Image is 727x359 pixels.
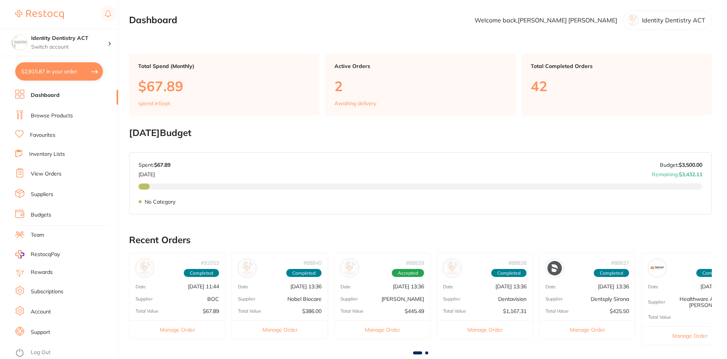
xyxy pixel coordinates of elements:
[648,315,671,320] p: Total Value
[136,308,159,314] p: Total Value
[31,43,108,51] p: Switch account
[31,269,53,276] a: Rewards
[325,54,516,115] a: Active Orders2Awaiting delivery
[15,250,24,259] img: RestocqPay
[660,162,702,168] p: Budget:
[15,6,64,23] a: Restocq Logo
[445,261,459,275] img: Dentavision
[287,296,322,302] p: Nobel Biocare
[15,347,116,359] button: Log Out
[31,288,63,296] a: Subscriptions
[31,349,50,356] a: Log Out
[642,17,705,24] p: Identity Dentistry ACT
[31,251,60,258] span: RestocqPay
[491,269,527,277] span: Completed
[31,191,53,198] a: Suppliers
[30,131,55,139] a: Favourites
[522,54,712,115] a: Total Completed Orders42
[406,260,424,266] p: # 88839
[290,283,322,289] p: [DATE] 13:36
[334,78,506,94] p: 2
[31,112,73,120] a: Browse Products
[650,261,664,275] img: Healthware Australia Ridley
[139,162,170,168] p: Spent:
[31,92,60,99] a: Dashboard
[648,284,658,289] p: Date
[31,170,62,178] a: View Orders
[334,320,430,339] button: Manage Order
[598,283,629,289] p: [DATE] 13:36
[546,296,563,302] p: Supplier
[652,168,702,177] p: Remaining:
[138,63,310,69] p: Total Spend (Monthly)
[475,17,617,24] p: Welcome back, [PERSON_NAME] [PERSON_NAME]
[546,284,556,289] p: Date
[31,308,51,316] a: Account
[648,299,665,305] p: Supplier
[539,320,635,339] button: Manage Order
[129,235,712,245] h2: Recent Orders
[382,296,424,302] p: [PERSON_NAME]
[139,168,170,177] p: [DATE]
[138,78,310,94] p: $67.89
[31,231,44,239] a: Team
[145,199,175,205] p: No Category
[238,284,248,289] p: Date
[302,308,322,314] p: $386.00
[679,171,702,178] strong: $3,432.11
[136,284,146,289] p: Date
[591,296,629,302] p: Dentsply Sirona
[341,284,351,289] p: Date
[184,269,219,277] span: Completed
[498,296,527,302] p: Dentavision
[137,261,152,275] img: BOC
[286,269,322,277] span: Completed
[503,308,527,314] p: $1,167.31
[238,296,255,302] p: Supplier
[341,296,358,302] p: Supplier
[15,10,64,19] img: Restocq Logo
[443,284,453,289] p: Date
[342,261,357,275] img: Henry Schein Halas
[547,261,562,275] img: Dentsply Sirona
[392,269,424,277] span: Accepted
[341,308,364,314] p: Total Value
[31,35,108,42] h4: Identity Dentistry ACT
[203,308,219,314] p: $67.89
[15,62,103,81] button: $2,915.87 in your order
[207,296,219,302] p: BOC
[31,211,51,219] a: Budgets
[546,308,569,314] p: Total Value
[138,100,170,106] p: spend in Sept
[303,260,322,266] p: # 88840
[129,128,712,138] h2: [DATE] Budget
[334,100,376,106] p: Awaiting delivery
[240,261,254,275] img: Nobel Biocare
[611,260,629,266] p: # 88837
[12,35,27,50] img: Identity Dentistry ACT
[238,308,261,314] p: Total Value
[15,250,60,259] a: RestocqPay
[679,161,702,168] strong: $3,500.00
[437,320,533,339] button: Manage Order
[531,63,703,69] p: Total Completed Orders
[129,15,177,25] h2: Dashboard
[129,54,319,115] a: Total Spend (Monthly)$67.89spend inSept
[443,296,460,302] p: Supplier
[29,150,65,158] a: Inventory Lists
[393,283,424,289] p: [DATE] 13:36
[334,63,506,69] p: Active Orders
[495,283,527,289] p: [DATE] 13:36
[136,296,153,302] p: Supplier
[129,320,225,339] button: Manage Order
[443,308,466,314] p: Total Value
[508,260,527,266] p: # 88838
[201,260,219,266] p: # 92053
[531,78,703,94] p: 42
[405,308,424,314] p: $445.49
[610,308,629,314] p: $425.50
[154,161,170,168] strong: $67.89
[31,329,50,336] a: Support
[594,269,629,277] span: Completed
[188,283,219,289] p: [DATE] 11:44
